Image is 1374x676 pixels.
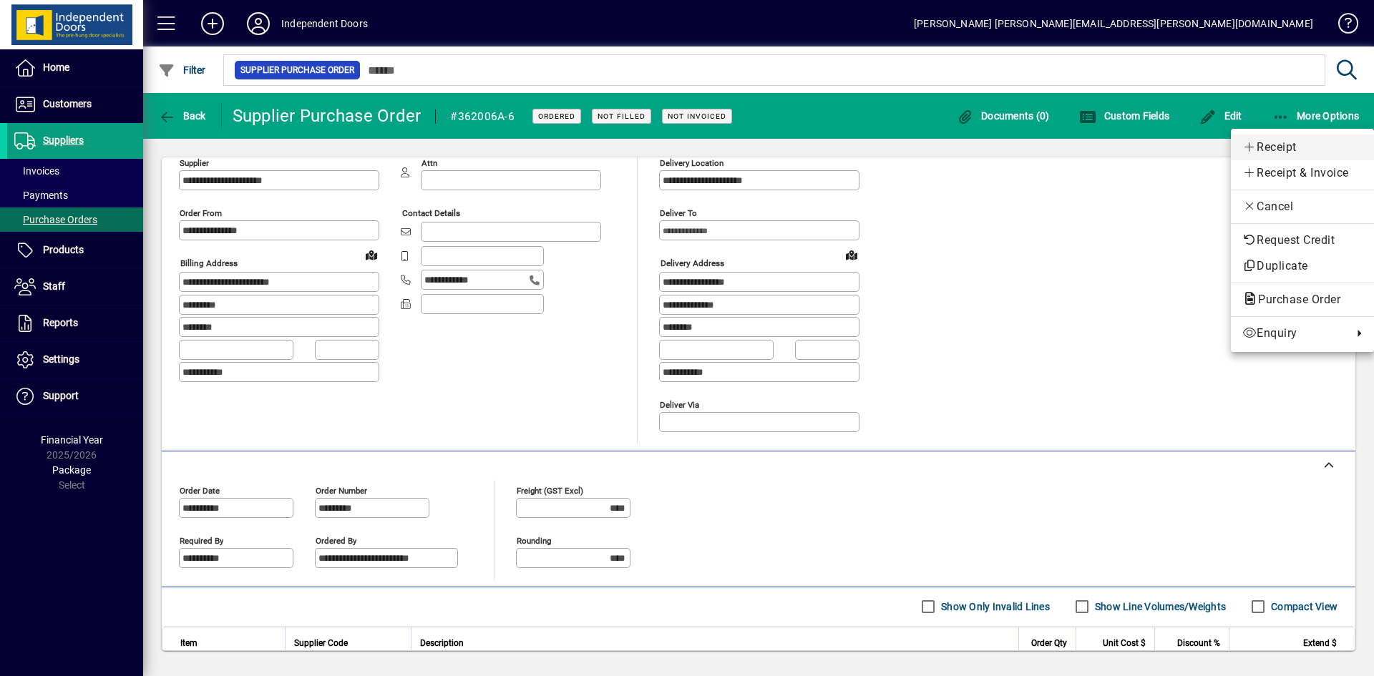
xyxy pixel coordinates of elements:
[1242,139,1363,156] span: Receipt
[1242,325,1345,342] span: Enquiry
[1242,258,1363,275] span: Duplicate
[1242,293,1348,306] span: Purchase Order
[1242,198,1363,215] span: Cancel
[1242,165,1363,182] span: Receipt & Invoice
[1242,232,1363,249] span: Request Credit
